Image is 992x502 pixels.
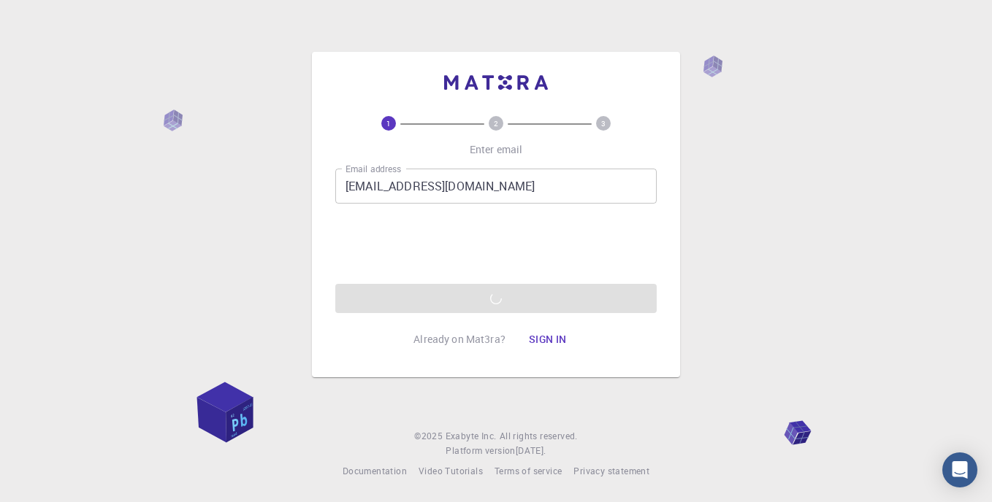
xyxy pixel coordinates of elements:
[414,429,445,444] span: © 2025
[495,465,562,476] span: Terms of service
[419,464,483,479] a: Video Tutorials
[516,444,546,456] span: [DATE] .
[413,332,505,347] p: Already on Mat3ra?
[419,465,483,476] span: Video Tutorials
[573,464,649,479] a: Privacy statement
[495,464,562,479] a: Terms of service
[346,163,401,175] label: Email address
[386,118,391,128] text: 1
[343,465,407,476] span: Documentation
[516,444,546,458] a: [DATE].
[573,465,649,476] span: Privacy statement
[343,464,407,479] a: Documentation
[446,429,497,444] a: Exabyte Inc.
[470,142,523,157] p: Enter email
[494,118,498,128] text: 2
[942,452,977,487] div: Open Intercom Messenger
[517,325,579,354] button: Sign in
[500,429,578,444] span: All rights reserved.
[446,430,497,441] span: Exabyte Inc.
[385,215,607,272] iframe: reCAPTCHA
[446,444,515,458] span: Platform version
[601,118,606,128] text: 3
